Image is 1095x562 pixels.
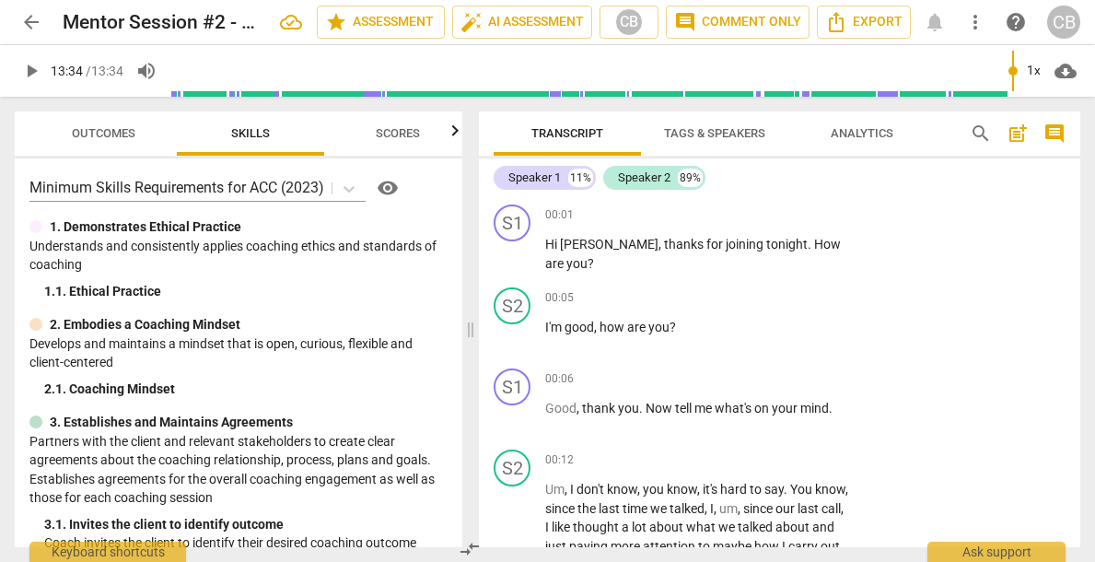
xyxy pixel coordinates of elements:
span: comment [1043,123,1066,145]
span: Filler word [545,482,565,497]
div: 1. 1. Ethical Practice [44,282,448,301]
span: . [808,237,814,252]
div: 1x [1016,56,1051,86]
span: You [790,482,815,497]
button: Search [966,119,996,148]
span: Now [646,401,675,416]
span: thank [582,401,618,416]
span: attention [643,539,698,554]
div: Speaker 2 [618,169,670,187]
span: , [637,482,643,497]
span: 00:01 [545,207,574,223]
span: , [594,320,600,334]
span: , [577,401,582,416]
span: play_arrow [20,60,42,82]
span: . [784,482,790,497]
span: on [754,401,772,416]
span: more [611,539,643,554]
div: 3. 1. Invites the client to identify outcome [44,515,448,534]
span: paying [569,539,611,554]
span: the [577,501,599,516]
button: Add summary [1003,119,1032,148]
span: to [750,482,764,497]
span: star [325,11,347,33]
span: , [705,501,710,516]
span: we [718,520,738,534]
span: you [566,256,588,271]
span: out [821,539,840,554]
a: Help [999,6,1032,39]
span: know [607,482,637,497]
span: time [623,501,650,516]
div: Change speaker [494,287,530,324]
div: 11% [568,169,593,187]
span: visibility [377,177,399,199]
span: call [821,501,841,516]
span: tonight [766,237,808,252]
div: Keyboard shortcuts [29,542,186,562]
span: compare_arrows [459,538,481,560]
div: Change speaker [494,450,530,486]
div: Change speaker [494,205,530,241]
span: 00:05 [545,290,574,306]
span: , [714,501,719,516]
span: ? [588,256,594,271]
span: Filler word [545,401,577,416]
span: Hi [545,237,560,252]
span: . [639,401,646,416]
p: Understands and consistently applies coaching ethics and standards of coaching [29,237,448,275]
span: ? [670,320,676,334]
p: Develops and maintains a mindset that is open, curious, flexible and client-centered [29,334,448,372]
span: 00:12 [545,452,574,468]
span: you [618,401,639,416]
span: are [627,320,648,334]
a: Help [366,173,402,203]
span: I [570,482,577,497]
span: like [552,520,573,534]
span: post_add [1007,123,1029,145]
span: hard [720,482,750,497]
span: / 13:34 [86,64,123,78]
span: Filler word [719,501,738,516]
span: Comment only [674,11,801,33]
span: , [845,482,848,497]
button: Help [373,173,402,203]
span: volume_up [135,60,157,82]
span: , [841,501,844,516]
span: I [710,501,714,516]
button: Assessment [317,6,445,39]
p: 2. Embodies a Coaching Mindset [50,315,240,334]
span: since [743,501,775,516]
span: How [814,237,841,252]
span: you [648,320,670,334]
span: don't [577,482,607,497]
button: Export [817,6,911,39]
span: carry [788,539,821,554]
span: Assessment [325,11,437,33]
p: 3. Establishes and Maintains Agreements [50,413,293,432]
span: , [697,482,703,497]
span: , [658,237,664,252]
button: Volume [130,54,163,88]
span: we [650,501,670,516]
div: Change speaker [494,369,530,405]
span: [PERSON_NAME] [560,237,658,252]
span: arrow_back [20,11,42,33]
span: , [565,482,570,497]
span: I'm [545,320,565,334]
button: Play [15,54,48,88]
span: Scores [376,126,420,140]
p: Minimum Skills Requirements for ACC (2023) [29,177,324,198]
span: since [545,501,577,516]
span: 00:06 [545,371,574,387]
span: help [1005,11,1027,33]
span: thought [573,520,622,534]
span: how [754,539,782,554]
span: tell [675,401,694,416]
span: me [694,401,715,416]
span: our [775,501,798,516]
span: auto_fix_high [460,11,483,33]
span: to [698,539,713,554]
div: Ask support [927,542,1066,562]
button: Show/Hide comments [1040,119,1069,148]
